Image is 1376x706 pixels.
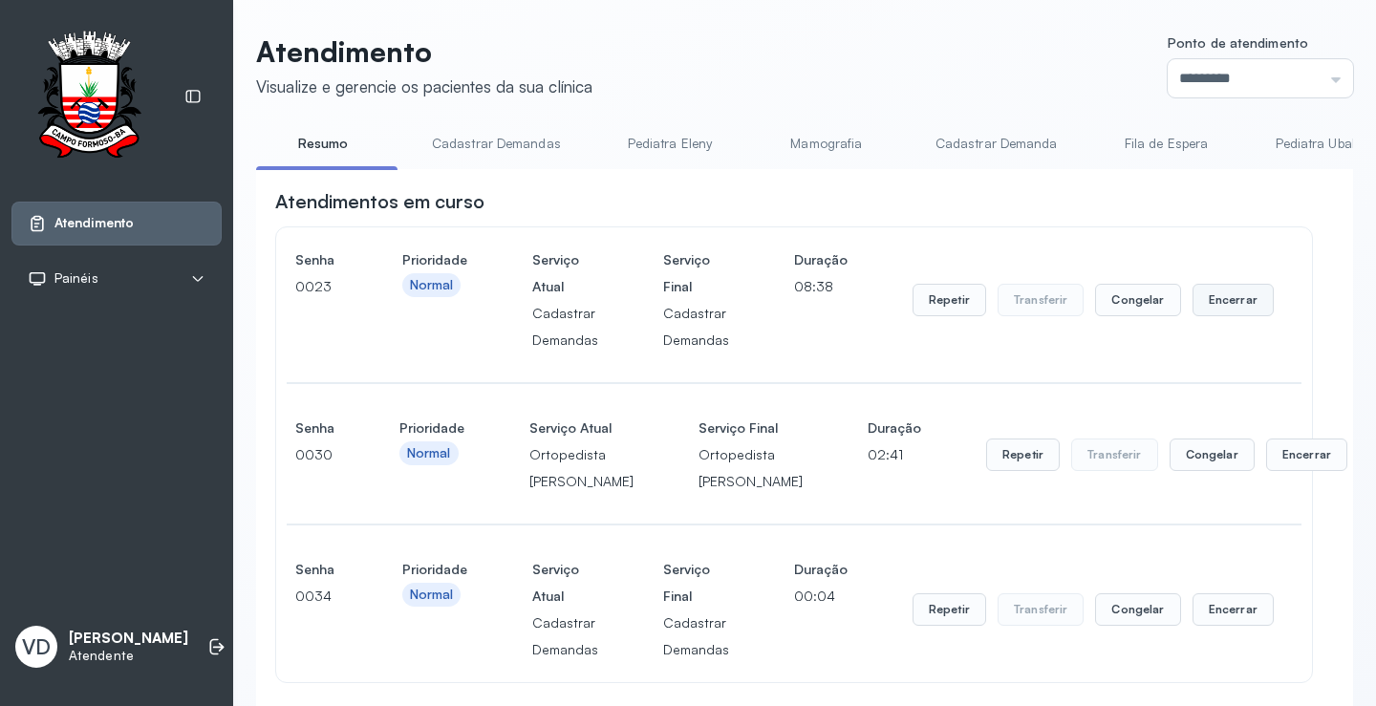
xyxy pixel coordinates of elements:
a: Resumo [256,128,390,160]
a: Cadastrar Demandas [413,128,580,160]
p: 02:41 [868,441,921,468]
button: Repetir [913,284,986,316]
button: Transferir [1071,439,1158,471]
h4: Duração [794,556,848,583]
p: Cadastrar Demandas [532,610,598,663]
h4: Prioridade [399,415,464,441]
p: 0023 [295,273,337,300]
button: Congelar [1170,439,1255,471]
button: Repetir [986,439,1060,471]
p: Cadastrar Demandas [532,300,598,353]
p: Ortopedista [PERSON_NAME] [529,441,634,495]
a: Fila de Espera [1100,128,1234,160]
h4: Serviço Atual [532,246,598,300]
h4: Duração [868,415,921,441]
h4: Prioridade [402,246,467,273]
p: Atendimento [256,34,592,69]
p: Cadastrar Demandas [663,610,729,663]
button: Encerrar [1266,439,1347,471]
div: Normal [410,277,454,293]
h4: Prioridade [402,556,467,583]
a: Mamografia [760,128,893,160]
a: Pediatra Eleny [603,128,737,160]
button: Congelar [1095,593,1180,626]
h4: Serviço Final [663,556,729,610]
span: Atendimento [54,215,134,231]
button: Transferir [998,284,1085,316]
button: Repetir [913,593,986,626]
h4: Senha [295,246,337,273]
p: 0030 [295,441,334,468]
p: 00:04 [794,583,848,610]
h4: Serviço Atual [529,415,634,441]
h3: Atendimentos em curso [275,188,484,215]
a: Cadastrar Demanda [916,128,1077,160]
button: Encerrar [1193,593,1274,626]
a: Atendimento [28,214,205,233]
div: Normal [407,445,451,461]
p: Cadastrar Demandas [663,300,729,353]
p: Atendente [69,648,188,664]
h4: Serviço Final [663,246,729,300]
div: Visualize e gerencie os pacientes da sua clínica [256,76,592,96]
p: Ortopedista [PERSON_NAME] [699,441,803,495]
p: 0034 [295,583,337,610]
h4: Duração [794,246,848,273]
p: [PERSON_NAME] [69,630,188,648]
h4: Serviço Final [699,415,803,441]
button: Congelar [1095,284,1180,316]
h4: Serviço Atual [532,556,598,610]
span: Ponto de atendimento [1168,34,1308,51]
div: Normal [410,587,454,603]
h4: Senha [295,415,334,441]
p: 08:38 [794,273,848,300]
button: Encerrar [1193,284,1274,316]
img: Logotipo do estabelecimento [20,31,158,163]
span: Painéis [54,270,98,287]
h4: Senha [295,556,337,583]
button: Transferir [998,593,1085,626]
